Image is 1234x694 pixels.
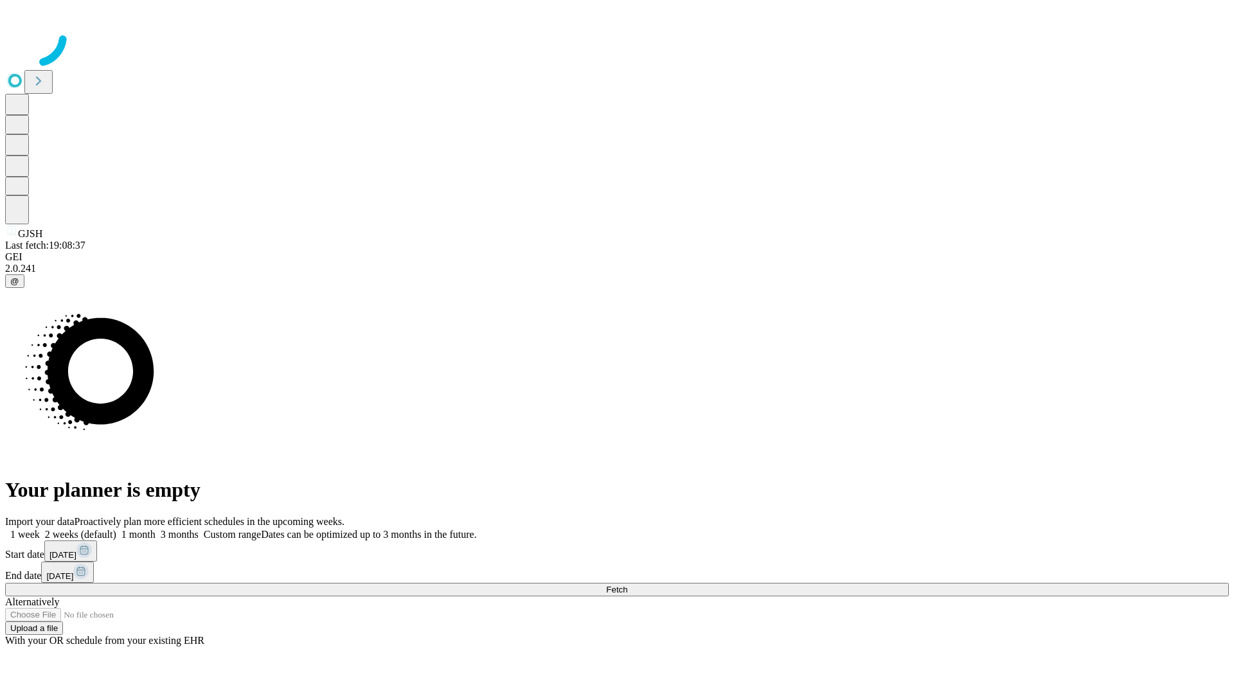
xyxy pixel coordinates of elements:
[5,240,85,251] span: Last fetch: 19:08:37
[75,516,344,527] span: Proactively plan more efficient schedules in the upcoming weeks.
[46,571,73,581] span: [DATE]
[5,263,1229,274] div: 2.0.241
[161,529,199,540] span: 3 months
[5,596,59,607] span: Alternatively
[261,529,476,540] span: Dates can be optimized up to 3 months in the future.
[10,276,19,286] span: @
[5,562,1229,583] div: End date
[44,540,97,562] button: [DATE]
[5,274,24,288] button: @
[5,516,75,527] span: Import your data
[606,585,627,594] span: Fetch
[5,621,63,635] button: Upload a file
[5,251,1229,263] div: GEI
[121,529,156,540] span: 1 month
[5,635,204,646] span: With your OR schedule from your existing EHR
[5,540,1229,562] div: Start date
[5,583,1229,596] button: Fetch
[18,228,42,239] span: GJSH
[45,529,116,540] span: 2 weeks (default)
[49,550,76,560] span: [DATE]
[5,478,1229,502] h1: Your planner is empty
[204,529,261,540] span: Custom range
[10,529,40,540] span: 1 week
[41,562,94,583] button: [DATE]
